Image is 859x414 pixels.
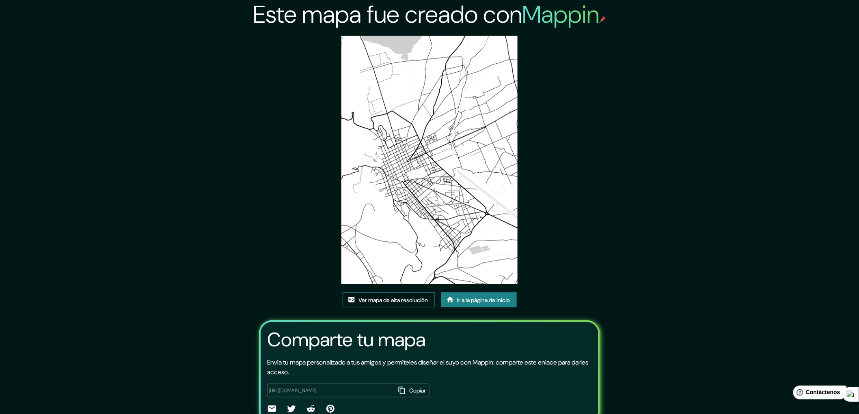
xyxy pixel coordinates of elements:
[458,296,510,304] font: Ir a la página de inicio
[359,296,428,304] font: Ver mapa de alta resolución
[409,387,426,395] font: Copiar
[441,292,517,308] a: Ir a la página de inicio
[600,16,606,23] img: pin de mapeo
[343,292,435,308] a: Ver mapa de alta resolución
[267,358,588,376] font: Envía tu mapa personalizado a tus amigos y permíteles diseñar el suyo con Mappin: comparte este e...
[787,382,850,405] iframe: Lanzador de widgets de ayuda
[267,327,425,352] font: Comparte tu mapa
[396,384,429,397] button: Copiar
[341,36,517,284] img: created-map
